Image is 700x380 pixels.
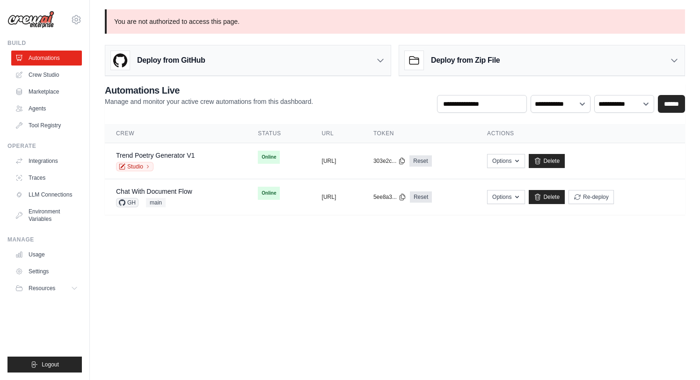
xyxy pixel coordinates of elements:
a: Integrations [11,153,82,168]
th: Token [362,124,476,143]
h3: Deploy from Zip File [431,55,500,66]
button: Re-deploy [569,190,614,204]
button: Options [487,190,525,204]
a: Agents [11,101,82,116]
h2: Automations Live [105,84,313,97]
th: Actions [476,124,685,143]
a: Settings [11,264,82,279]
span: Resources [29,285,55,292]
button: 303e2c... [373,157,406,165]
img: GitHub Logo [111,51,130,70]
a: Reset [409,155,431,167]
p: Manage and monitor your active crew automations from this dashboard. [105,97,313,106]
th: Crew [105,124,247,143]
th: Status [247,124,310,143]
a: Marketplace [11,84,82,99]
span: Online [258,151,280,164]
span: main [146,198,166,207]
a: Environment Variables [11,204,82,227]
button: Resources [11,281,82,296]
a: Reset [410,191,432,203]
h3: Deploy from GitHub [137,55,205,66]
div: Build [7,39,82,47]
a: Chat With Document Flow [116,188,192,195]
a: LLM Connections [11,187,82,202]
span: Online [258,187,280,200]
button: 5ee8a3... [373,193,406,201]
a: Delete [529,190,565,204]
div: Operate [7,142,82,150]
span: Logout [42,361,59,368]
a: Delete [529,154,565,168]
span: GH [116,198,139,207]
div: Manage [7,236,82,243]
a: Trend Poetry Generator V1 [116,152,195,159]
a: Traces [11,170,82,185]
a: Usage [11,247,82,262]
a: Tool Registry [11,118,82,133]
a: Automations [11,51,82,66]
th: URL [311,124,362,143]
a: Crew Studio [11,67,82,82]
button: Options [487,154,525,168]
a: Studio [116,162,153,171]
img: Logo [7,11,54,29]
button: Logout [7,357,82,373]
p: You are not authorized to access this page. [105,9,685,34]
